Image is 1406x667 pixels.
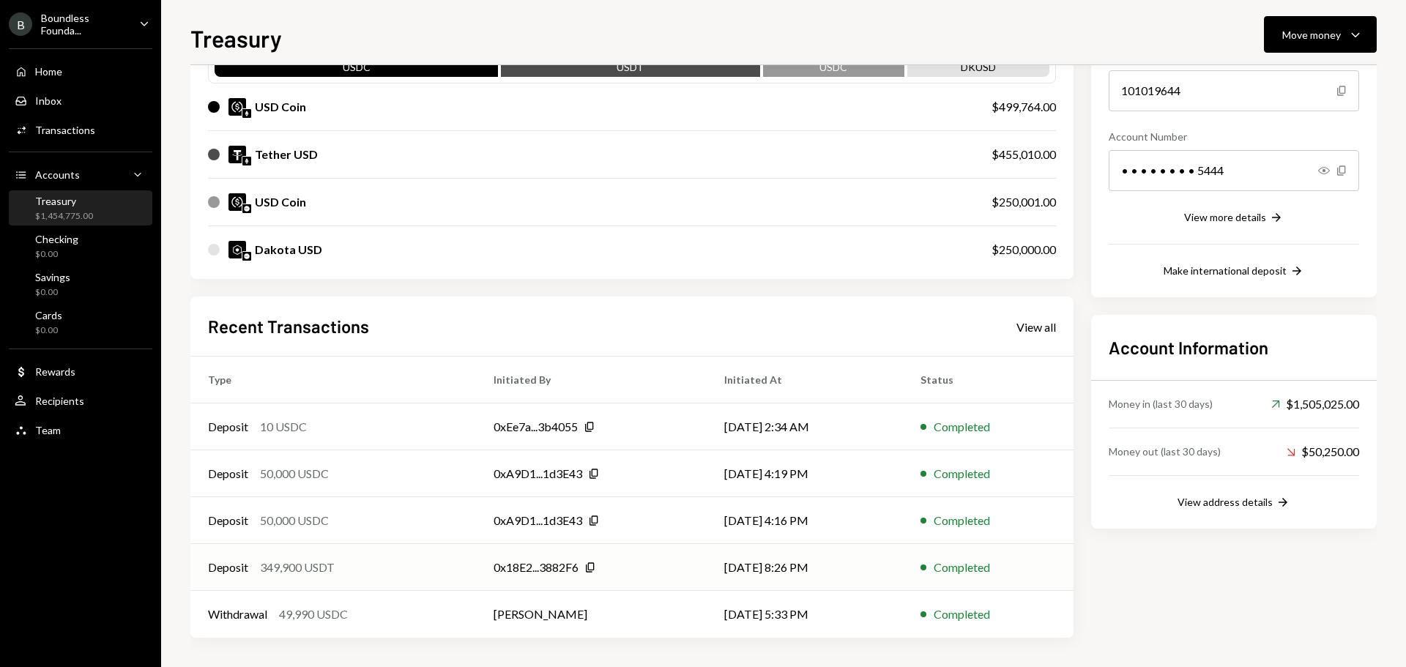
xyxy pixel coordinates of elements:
[476,591,707,638] td: [PERSON_NAME]
[190,23,282,53] h1: Treasury
[1282,27,1341,42] div: Move money
[260,418,307,436] div: 10 USDC
[190,357,476,403] th: Type
[9,190,152,226] a: Treasury$1,454,775.00
[9,417,152,443] a: Team
[707,591,903,638] td: [DATE] 5:33 PM
[934,512,990,529] div: Completed
[35,365,75,378] div: Rewards
[228,241,246,258] img: DKUSD
[255,146,318,163] div: Tether USD
[9,358,152,384] a: Rewards
[9,228,152,264] a: Checking$0.00
[242,109,251,118] img: ethereum-mainnet
[9,267,152,302] a: Savings$0.00
[992,193,1056,211] div: $250,001.00
[41,12,127,37] div: Boundless Founda...
[35,309,62,321] div: Cards
[1164,264,1287,277] div: Make international deposit
[9,116,152,143] a: Transactions
[255,241,322,258] div: Dakota USD
[494,512,582,529] div: 0xA9D1...1d3E43
[494,418,578,436] div: 0xEe7a...3b4055
[476,357,707,403] th: Initiated By
[35,195,93,207] div: Treasury
[9,12,32,36] div: B
[1287,443,1359,461] div: $50,250.00
[501,59,759,80] div: USDT
[494,465,582,482] div: 0xA9D1...1d3E43
[279,605,348,623] div: 49,990 USDC
[992,241,1056,258] div: $250,000.00
[260,559,335,576] div: 349,900 USDT
[9,305,152,340] a: Cards$0.00
[228,146,246,163] img: USDT
[707,450,903,497] td: [DATE] 4:19 PM
[1109,150,1359,191] div: • • • • • • • • 5444
[1184,211,1266,223] div: View more details
[934,559,990,576] div: Completed
[255,193,306,211] div: USD Coin
[35,210,93,223] div: $1,454,775.00
[1109,396,1213,411] div: Money in (last 30 days)
[35,168,80,181] div: Accounts
[9,161,152,187] a: Accounts
[1109,70,1359,111] div: 101019644
[35,233,78,245] div: Checking
[35,324,62,337] div: $0.00
[934,605,990,623] div: Completed
[934,418,990,436] div: Completed
[9,87,152,113] a: Inbox
[208,314,369,338] h2: Recent Transactions
[707,544,903,591] td: [DATE] 8:26 PM
[1016,318,1056,335] a: View all
[992,146,1056,163] div: $455,010.00
[208,418,248,436] div: Deposit
[992,98,1056,116] div: $499,764.00
[1178,496,1273,508] div: View address details
[9,387,152,414] a: Recipients
[907,59,1049,80] div: DKUSD
[35,424,61,436] div: Team
[35,94,62,107] div: Inbox
[208,465,248,482] div: Deposit
[707,497,903,544] td: [DATE] 4:16 PM
[35,395,84,407] div: Recipients
[707,357,903,403] th: Initiated At
[242,252,251,261] img: base-mainnet
[208,512,248,529] div: Deposit
[208,559,248,576] div: Deposit
[763,59,905,80] div: USDC
[1178,495,1290,511] button: View address details
[208,605,267,623] div: Withdrawal
[260,512,329,529] div: 50,000 USDC
[494,559,579,576] div: 0x18E2...3882F6
[35,65,62,78] div: Home
[35,286,70,299] div: $0.00
[1184,210,1284,226] button: View more details
[1109,129,1359,144] div: Account Number
[1016,320,1056,335] div: View all
[35,248,78,261] div: $0.00
[35,271,70,283] div: Savings
[1264,16,1377,53] button: Move money
[934,465,990,482] div: Completed
[9,58,152,84] a: Home
[242,157,251,165] img: ethereum-mainnet
[228,193,246,211] img: USDC
[228,98,246,116] img: USDC
[260,465,329,482] div: 50,000 USDC
[242,204,251,213] img: base-mainnet
[1109,444,1221,459] div: Money out (last 30 days)
[903,357,1074,403] th: Status
[35,124,95,136] div: Transactions
[707,403,903,450] td: [DATE] 2:34 AM
[255,98,306,116] div: USD Coin
[1164,264,1304,280] button: Make international deposit
[215,59,498,80] div: USDC
[1109,335,1359,359] h2: Account Information
[1271,395,1359,413] div: $1,505,025.00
